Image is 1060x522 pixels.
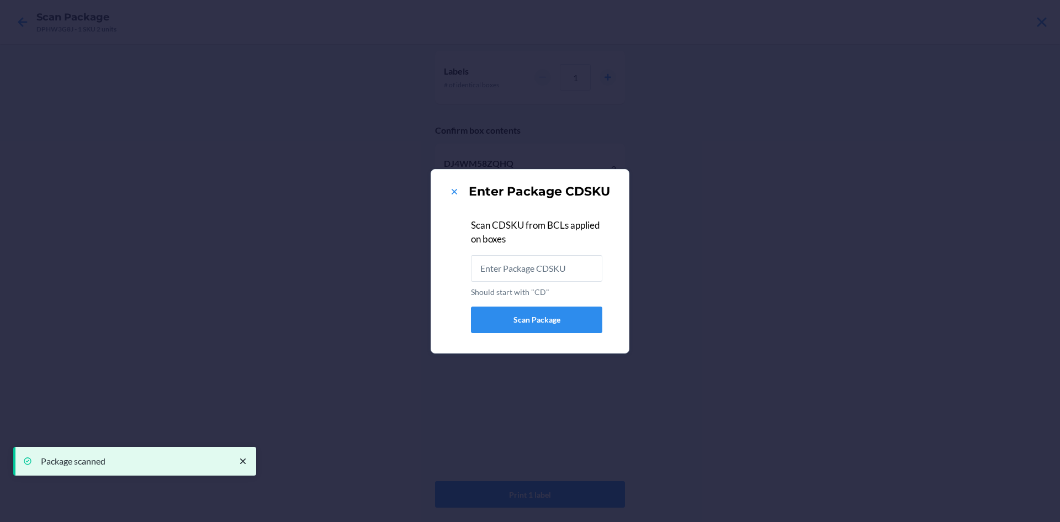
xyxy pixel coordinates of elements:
[471,286,602,298] p: Should start with "CD"
[471,218,602,246] div: Scan CDSKU from BCLs applied on boxes
[471,307,602,333] button: Scan Package
[471,255,602,282] input: Should start with "CD"
[41,456,226,467] p: Package scanned
[237,456,248,467] svg: close toast
[469,183,610,201] h2: Enter Package CDSKU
